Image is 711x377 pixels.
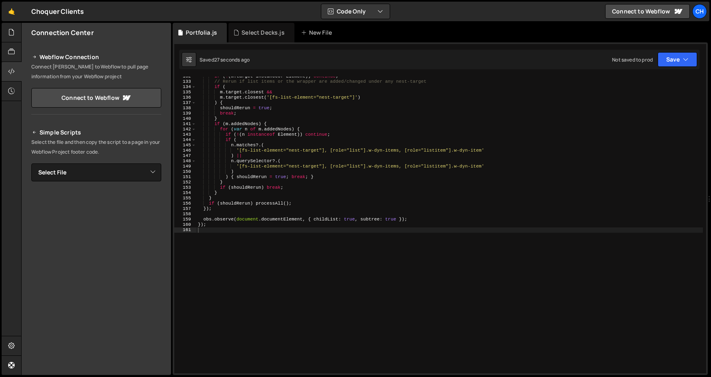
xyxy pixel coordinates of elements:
[174,217,196,222] div: 159
[174,84,196,90] div: 134
[174,116,196,121] div: 140
[174,100,196,106] div: 137
[174,222,196,227] div: 160
[174,74,196,79] div: 132
[174,174,196,180] div: 151
[174,169,196,174] div: 150
[31,28,94,37] h2: Connection Center
[174,180,196,185] div: 152
[174,137,196,143] div: 144
[31,137,161,157] p: Select the file and then copy the script to a page in your Webflow Project footer code.
[605,4,690,19] a: Connect to Webflow
[174,111,196,116] div: 139
[174,127,196,132] div: 142
[321,4,390,19] button: Code Only
[31,52,161,62] h2: Webflow Connection
[692,4,707,19] a: Ch
[174,201,196,206] div: 156
[174,143,196,148] div: 145
[174,153,196,159] div: 147
[214,56,250,63] div: 27 seconds ago
[186,29,217,37] div: Portfolia.js
[612,56,653,63] div: Not saved to prod
[174,227,196,233] div: 161
[241,29,284,37] div: Select Decks.js
[31,273,162,347] iframe: YouTube video player
[31,62,161,82] p: Connect [PERSON_NAME] to Webflow to pull page information from your Webflow project
[174,106,196,111] div: 138
[174,90,196,95] div: 135
[31,195,162,268] iframe: YouTube video player
[200,56,250,63] div: Saved
[174,121,196,127] div: 141
[301,29,335,37] div: New File
[174,206,196,212] div: 157
[31,7,84,16] div: Choquer Clients
[658,52,697,67] button: Save
[174,132,196,137] div: 143
[174,159,196,164] div: 148
[174,95,196,100] div: 136
[174,148,196,153] div: 146
[174,185,196,190] div: 153
[31,88,161,108] a: Connect to Webflow
[174,79,196,84] div: 133
[174,164,196,169] div: 149
[174,212,196,217] div: 158
[31,128,161,137] h2: Simple Scripts
[174,196,196,201] div: 155
[174,190,196,196] div: 154
[2,2,22,21] a: 🤙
